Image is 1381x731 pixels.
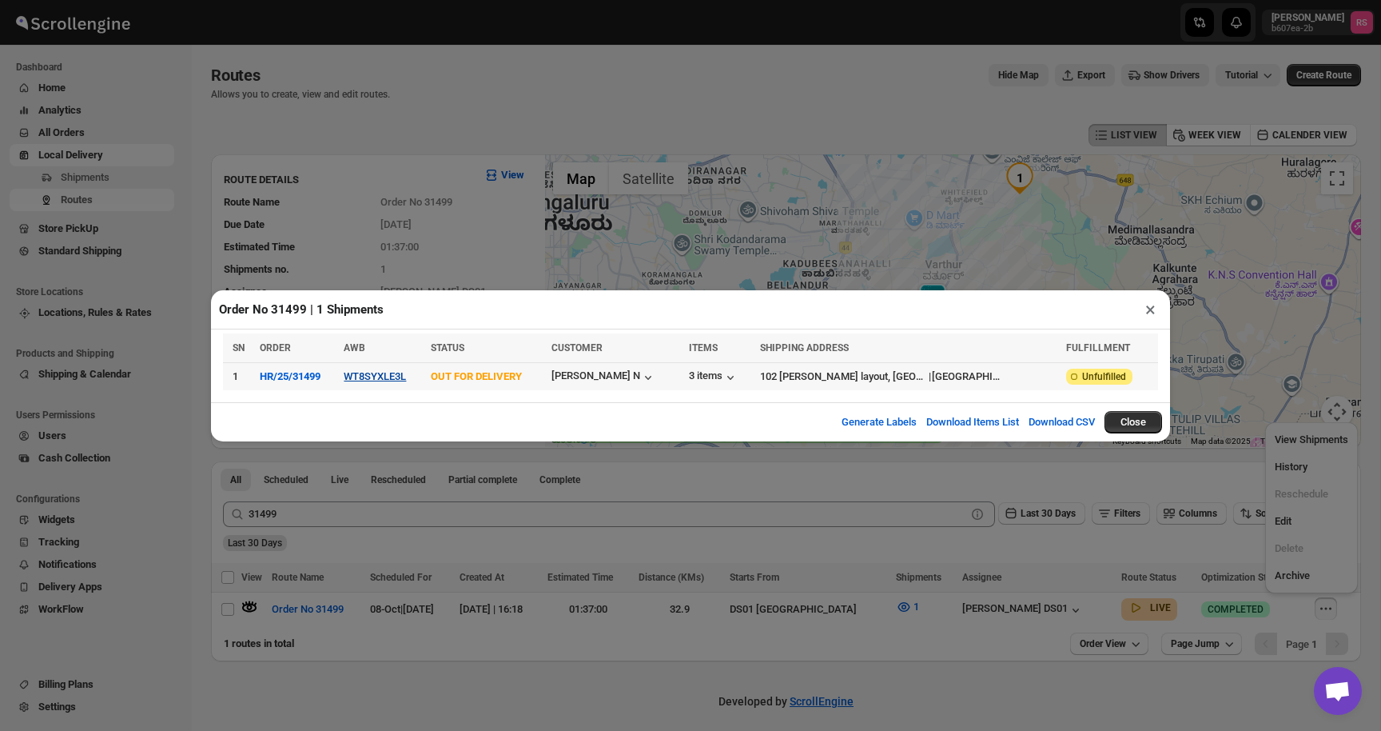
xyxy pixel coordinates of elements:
[1082,370,1126,383] span: Unfulfilled
[760,369,928,385] div: 102 [PERSON_NAME] layout, [GEOGRAPHIC_DATA], [GEOGRAPHIC_DATA], behind sai, behind [PERSON_NAME][...
[1019,406,1104,438] button: Download CSV
[689,369,738,385] button: 3 items
[760,369,1057,385] div: |
[551,369,656,385] button: [PERSON_NAME] N
[1314,667,1362,715] div: Open chat
[932,369,1005,385] div: [GEOGRAPHIC_DATA]
[344,342,365,354] span: AWB
[832,406,926,438] button: Generate Labels
[219,302,384,318] h2: Order No 31499 | 1 Shipments
[223,362,255,390] td: 1
[233,342,245,354] span: SN
[1139,298,1162,321] button: ×
[689,342,718,354] span: ITEMS
[1066,342,1130,354] span: FULFILLMENT
[431,342,464,354] span: STATUS
[551,342,603,354] span: CUSTOMER
[431,370,522,382] span: OUT FOR DELIVERY
[344,370,406,382] button: WT8SYXLE3L
[917,406,1029,438] button: Download Items List
[760,342,849,354] span: SHIPPING ADDRESS
[260,342,291,354] span: ORDER
[260,370,320,382] button: HR/25/31499
[1104,411,1162,433] button: Close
